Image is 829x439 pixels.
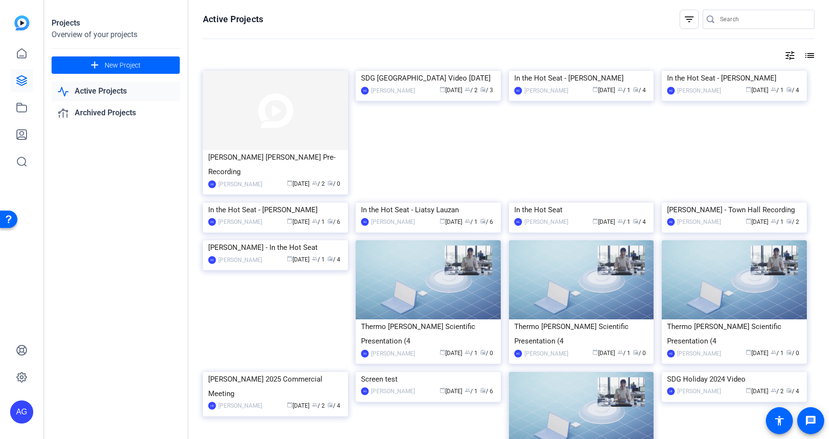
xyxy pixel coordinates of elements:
span: group [465,218,470,224]
div: [PERSON_NAME] [524,86,568,96]
span: radio [633,218,639,224]
span: radio [786,349,792,355]
div: [PERSON_NAME] - Town Hall Recording [667,203,802,217]
span: / 4 [327,256,340,263]
div: LB [208,402,216,410]
div: AG [667,218,675,226]
button: New Project [52,56,180,74]
span: / 0 [327,180,340,187]
span: group [771,86,776,92]
div: [PERSON_NAME] [218,179,262,189]
div: [PERSON_NAME] [371,86,415,96]
img: blue-gradient.svg [14,15,29,30]
span: / 0 [480,350,493,357]
span: [DATE] [746,388,768,395]
span: calendar_today [592,349,598,355]
div: AG [667,350,675,357]
span: group [771,387,776,393]
div: [PERSON_NAME] [218,255,262,265]
span: radio [786,218,792,224]
div: [PERSON_NAME] [PERSON_NAME] Pre-Recording [208,150,343,179]
span: / 1 [617,350,630,357]
div: AG [514,87,522,95]
a: Active Projects [52,82,180,101]
span: radio [327,218,333,224]
div: SDG [GEOGRAPHIC_DATA] Video [DATE] [361,71,495,85]
span: [DATE] [746,219,768,225]
span: [DATE] [440,388,462,395]
span: / 2 [465,87,478,94]
span: / 2 [312,180,325,187]
span: [DATE] [592,350,615,357]
div: AG [667,87,675,95]
span: calendar_today [592,218,598,224]
span: / 3 [480,87,493,94]
span: group [465,349,470,355]
span: [DATE] [440,219,462,225]
div: Thermo [PERSON_NAME] Scientific Presentation (4 [667,319,802,348]
span: / 1 [617,219,630,225]
mat-icon: add [89,59,101,71]
span: [DATE] [287,256,309,263]
span: [DATE] [592,87,615,94]
span: radio [327,402,333,408]
span: radio [480,349,486,355]
div: Thermo [PERSON_NAME] Scientific Presentation (4 [361,319,495,348]
span: / 6 [480,388,493,395]
span: radio [480,86,486,92]
span: [DATE] [746,87,768,94]
span: / 6 [327,219,340,225]
span: group [465,387,470,393]
span: radio [786,86,792,92]
span: calendar_today [440,86,445,92]
div: [PERSON_NAME] [218,217,262,227]
a: Archived Projects [52,103,180,123]
span: / 1 [465,219,478,225]
span: / 4 [327,402,340,409]
div: [PERSON_NAME] [371,349,415,358]
span: / 1 [771,87,784,94]
div: Screen test [361,372,495,386]
div: AG [208,218,216,226]
mat-icon: tune [784,50,796,61]
h1: Active Projects [203,14,263,25]
span: calendar_today [440,387,445,393]
span: [DATE] [440,350,462,357]
span: / 1 [465,388,478,395]
span: group [617,218,623,224]
span: / 1 [771,350,784,357]
div: In the Hot Seat - [PERSON_NAME] [667,71,802,85]
span: radio [480,387,486,393]
div: [PERSON_NAME] [677,86,721,96]
div: AG [208,180,216,188]
span: radio [327,256,333,261]
span: / 6 [480,219,493,225]
div: SDG Holiday 2024 Video [667,372,802,386]
span: / 1 [312,256,325,263]
span: / 0 [633,350,646,357]
div: [PERSON_NAME] [524,349,568,358]
div: [PERSON_NAME] [371,386,415,396]
div: [PERSON_NAME] [677,349,721,358]
input: Search [720,14,807,25]
span: / 1 [771,219,784,225]
mat-icon: list [803,50,815,61]
span: calendar_today [440,349,445,355]
div: In the Hot Seat [514,203,649,217]
div: [PERSON_NAME] [677,386,721,396]
span: calendar_today [287,218,293,224]
div: LB [667,387,675,395]
span: radio [327,180,333,186]
div: AG [208,256,216,264]
div: [PERSON_NAME] [218,401,262,411]
span: calendar_today [746,349,751,355]
div: AG [361,350,369,357]
span: / 2 [312,402,325,409]
div: In the Hot Seat - [PERSON_NAME] [514,71,649,85]
span: group [312,218,318,224]
div: [PERSON_NAME] [371,217,415,227]
span: group [771,218,776,224]
div: Overview of your projects [52,29,180,41]
div: AG [10,400,33,424]
span: calendar_today [746,86,751,92]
